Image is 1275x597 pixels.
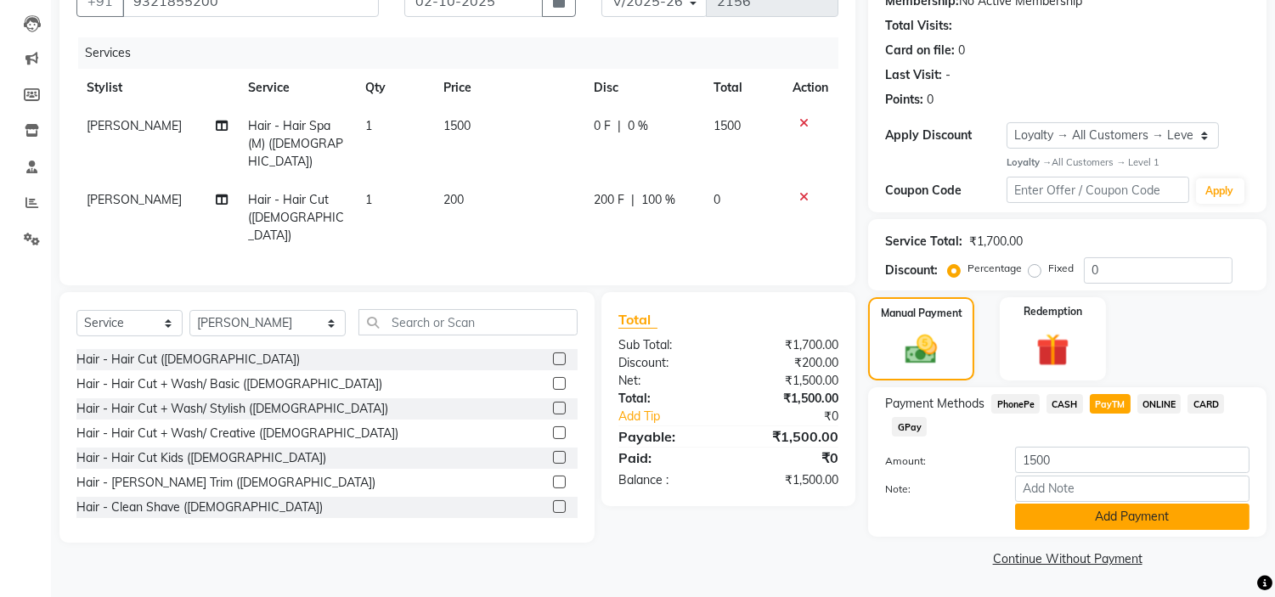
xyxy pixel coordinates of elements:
span: Hair - Hair Spa (M) ([DEMOGRAPHIC_DATA]) [248,118,343,169]
div: Sub Total: [606,336,729,354]
input: Search or Scan [358,309,578,335]
span: [PERSON_NAME] [87,118,182,133]
div: Service Total: [885,233,962,251]
input: Amount [1015,447,1250,473]
a: Continue Without Payment [872,550,1263,568]
span: PayTM [1090,394,1131,414]
label: Fixed [1048,261,1074,276]
span: PhonePe [991,394,1040,414]
strong: Loyalty → [1007,156,1052,168]
span: 100 % [641,191,675,209]
span: Hair - Hair Cut ([DEMOGRAPHIC_DATA]) [248,192,344,243]
span: GPay [892,417,927,436]
span: 1 [365,118,372,133]
span: Payment Methods [885,395,984,413]
div: Hair - [PERSON_NAME] Trim ([DEMOGRAPHIC_DATA]) [76,474,375,492]
div: Hair - Hair Cut Kids ([DEMOGRAPHIC_DATA]) [76,449,326,467]
span: 0 F [594,117,611,135]
label: Redemption [1024,304,1082,319]
div: ₹0 [749,408,852,425]
button: Add Payment [1015,504,1250,530]
th: Action [782,69,838,107]
button: Apply [1196,178,1244,204]
div: Points: [885,91,923,109]
div: Payable: [606,426,729,447]
div: ₹200.00 [729,354,852,372]
div: Hair - Clean Shave ([DEMOGRAPHIC_DATA]) [76,498,323,516]
span: | [631,191,635,209]
span: 200 [443,192,464,207]
span: Total [618,311,657,329]
th: Price [433,69,584,107]
span: [PERSON_NAME] [87,192,182,207]
label: Percentage [968,261,1022,276]
div: Net: [606,372,729,390]
div: Apply Discount [885,127,1007,144]
input: Add Note [1015,476,1250,502]
span: CASH [1047,394,1083,414]
div: ₹1,500.00 [729,372,852,390]
div: Discount: [885,262,938,279]
div: All Customers → Level 1 [1007,155,1250,170]
span: 0 [714,192,720,207]
span: 1500 [443,118,471,133]
div: 0 [958,42,965,59]
div: Total Visits: [885,17,952,35]
span: 0 % [628,117,648,135]
th: Service [238,69,355,107]
div: ₹0 [729,448,852,468]
label: Manual Payment [881,306,962,321]
th: Qty [355,69,433,107]
span: 200 F [594,191,624,209]
a: Add Tip [606,408,749,425]
div: ₹1,700.00 [729,336,852,354]
span: ONLINE [1137,394,1182,414]
div: Hair - Hair Cut + Wash/ Basic ([DEMOGRAPHIC_DATA]) [76,375,382,393]
label: Amount: [872,453,1002,469]
div: ₹1,700.00 [969,233,1023,251]
img: _gift.svg [1026,329,1080,371]
input: Enter Offer / Coupon Code [1007,177,1188,203]
div: Last Visit: [885,66,942,84]
th: Total [703,69,782,107]
div: Hair - Hair Cut + Wash/ Creative ([DEMOGRAPHIC_DATA]) [76,425,398,442]
div: - [945,66,951,84]
span: 1 [365,192,372,207]
div: Coupon Code [885,182,1007,200]
div: ₹1,500.00 [729,390,852,408]
th: Stylist [76,69,238,107]
span: | [618,117,621,135]
th: Disc [584,69,703,107]
img: _cash.svg [895,331,946,368]
div: 0 [927,91,934,109]
div: Balance : [606,471,729,489]
span: CARD [1188,394,1224,414]
div: ₹1,500.00 [729,471,852,489]
div: Total: [606,390,729,408]
div: Paid: [606,448,729,468]
span: 1500 [714,118,741,133]
div: Card on file: [885,42,955,59]
div: Services [78,37,851,69]
div: Hair - Hair Cut + Wash/ Stylish ([DEMOGRAPHIC_DATA]) [76,400,388,418]
div: ₹1,500.00 [729,426,852,447]
div: Discount: [606,354,729,372]
div: Hair - Hair Cut ([DEMOGRAPHIC_DATA]) [76,351,300,369]
label: Note: [872,482,1002,497]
